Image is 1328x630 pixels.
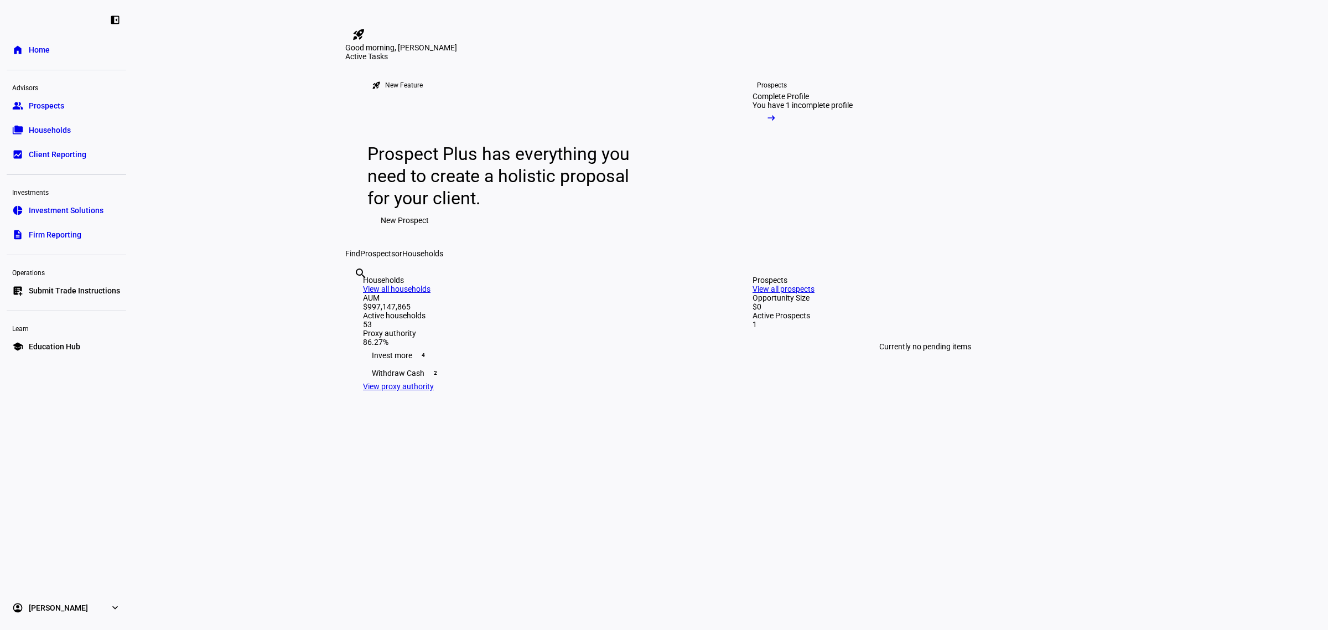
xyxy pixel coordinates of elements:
[367,209,442,231] button: New Prospect
[29,44,50,55] span: Home
[753,92,809,101] div: Complete Profile
[753,285,815,293] a: View all prospects
[7,224,126,246] a: descriptionFirm Reporting
[363,382,434,391] a: View proxy authority
[372,81,381,90] mat-icon: rocket_launch
[753,329,1098,364] div: Currently no pending items
[363,320,708,329] div: 53
[352,28,365,41] mat-icon: rocket_launch
[363,311,708,320] div: Active households
[29,285,120,296] span: Submit Trade Instructions
[385,81,423,90] div: New Feature
[29,100,64,111] span: Prospects
[29,341,80,352] span: Education Hub
[363,338,708,347] div: 86.27%
[381,209,429,231] span: New Prospect
[363,293,708,302] div: AUM
[753,101,853,110] div: You have 1 incomplete profile
[345,43,1116,52] div: Good morning, [PERSON_NAME]
[12,602,23,613] eth-mat-symbol: account_circle
[12,44,23,55] eth-mat-symbol: home
[7,264,126,280] div: Operations
[363,302,708,311] div: $997,147,865
[360,249,395,258] span: Prospects
[402,249,443,258] span: Households
[29,602,88,613] span: [PERSON_NAME]
[7,320,126,335] div: Learn
[753,276,1098,285] div: Prospects
[766,112,777,123] mat-icon: arrow_right_alt
[363,329,708,338] div: Proxy authority
[363,364,708,382] div: Withdraw Cash
[419,351,428,360] span: 4
[12,125,23,136] eth-mat-symbol: folder_copy
[12,229,23,240] eth-mat-symbol: description
[12,285,23,296] eth-mat-symbol: list_alt_add
[735,61,919,249] a: ProspectsComplete ProfileYou have 1 incomplete profile
[354,282,356,295] input: Enter name of prospect or household
[363,347,708,364] div: Invest more
[12,205,23,216] eth-mat-symbol: pie_chart
[12,149,23,160] eth-mat-symbol: bid_landscape
[753,320,1098,329] div: 1
[753,311,1098,320] div: Active Prospects
[7,143,126,166] a: bid_landscapeClient Reporting
[345,52,1116,61] div: Active Tasks
[7,199,126,221] a: pie_chartInvestment Solutions
[29,125,71,136] span: Households
[431,369,440,378] span: 2
[7,184,126,199] div: Investments
[12,100,23,111] eth-mat-symbol: group
[110,14,121,25] eth-mat-symbol: left_panel_close
[753,302,1098,311] div: $0
[753,293,1098,302] div: Opportunity Size
[29,205,103,216] span: Investment Solutions
[29,229,81,240] span: Firm Reporting
[12,341,23,352] eth-mat-symbol: school
[7,79,126,95] div: Advisors
[110,602,121,613] eth-mat-symbol: expand_more
[363,285,430,293] a: View all households
[354,267,367,280] mat-icon: search
[7,119,126,141] a: folder_copyHouseholds
[757,81,787,90] div: Prospects
[7,95,126,117] a: groupProspects
[29,149,86,160] span: Client Reporting
[345,249,1116,258] div: Find or
[7,39,126,61] a: homeHome
[363,276,708,285] div: Households
[367,143,640,209] div: Prospect Plus has everything you need to create a holistic proposal for your client.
